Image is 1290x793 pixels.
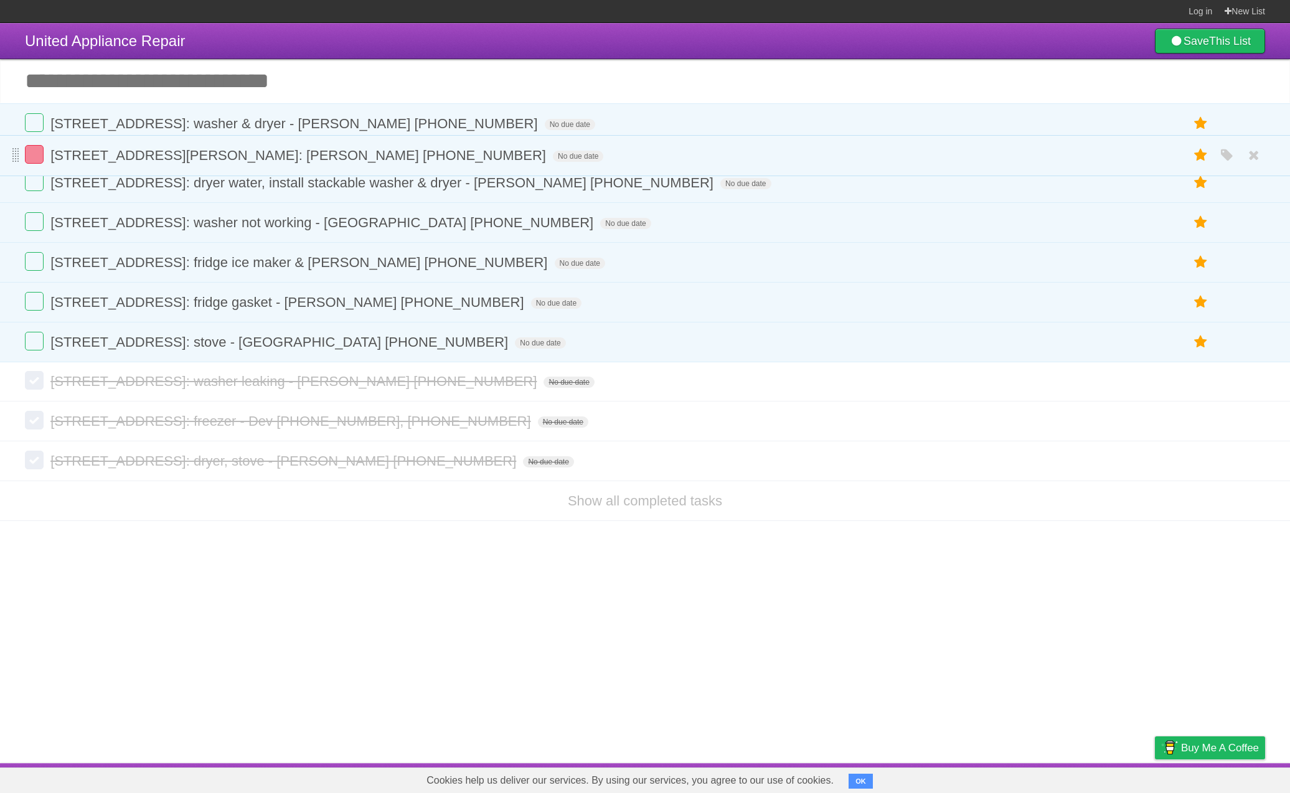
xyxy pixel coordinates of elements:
span: No due date [555,258,605,269]
span: [STREET_ADDRESS]: washer leaking - [PERSON_NAME] [PHONE_NUMBER] [50,373,540,389]
span: [STREET_ADDRESS]: dryer water, install stackable washer & dryer - [PERSON_NAME] [PHONE_NUMBER] [50,175,717,190]
span: [STREET_ADDRESS]: washer & dryer - [PERSON_NAME] [PHONE_NUMBER] [50,116,540,131]
span: [STREET_ADDRESS]: fridge ice maker & [PERSON_NAME] [PHONE_NUMBER] [50,255,550,270]
label: Done [25,172,44,191]
span: [STREET_ADDRESS]: freezer - Dev [PHONE_NUMBER], [PHONE_NUMBER] [50,413,534,429]
span: No due date [538,416,588,428]
label: Done [25,411,44,429]
label: Star task [1189,292,1213,312]
span: [STREET_ADDRESS]: dryer, stove - [PERSON_NAME] [PHONE_NUMBER] [50,453,519,469]
a: Suggest a feature [1187,766,1265,790]
label: Done [25,451,44,469]
span: United Appliance Repair [25,32,186,49]
a: Privacy [1139,766,1171,790]
span: No due date [720,178,771,189]
label: Done [25,292,44,311]
span: [STREET_ADDRESS]: fridge gasket - [PERSON_NAME] [PHONE_NUMBER] [50,294,527,310]
span: No due date [531,298,581,309]
span: [STREET_ADDRESS][PERSON_NAME]: [PERSON_NAME] [PHONE_NUMBER] [50,148,549,163]
img: Buy me a coffee [1161,737,1178,758]
label: Done [25,252,44,271]
label: Star task [1189,332,1213,352]
a: SaveThis List [1155,29,1265,54]
label: Done [25,332,44,350]
a: About [989,766,1015,790]
span: No due date [600,218,651,229]
span: No due date [523,456,573,467]
label: Done [25,212,44,231]
span: No due date [544,377,594,388]
label: Star task [1189,212,1213,233]
span: No due date [515,337,565,349]
label: Done [25,113,44,132]
label: Star task [1189,113,1213,134]
b: This List [1209,35,1251,47]
button: OK [849,774,873,789]
a: Terms [1096,766,1124,790]
span: Buy me a coffee [1181,737,1259,759]
span: No due date [545,119,595,130]
span: No due date [553,151,603,162]
span: [STREET_ADDRESS]: stove - [GEOGRAPHIC_DATA] [PHONE_NUMBER] [50,334,511,350]
label: Star task [1189,145,1213,166]
label: Done [25,371,44,390]
span: [STREET_ADDRESS]: washer not working - [GEOGRAPHIC_DATA] [PHONE_NUMBER] [50,215,596,230]
a: Show all completed tasks [568,493,722,509]
a: Buy me a coffee [1155,736,1265,759]
label: Done [25,145,44,164]
a: Developers [1030,766,1081,790]
label: Star task [1189,172,1213,193]
span: Cookies help us deliver our services. By using our services, you agree to our use of cookies. [414,768,846,793]
label: Star task [1189,252,1213,273]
